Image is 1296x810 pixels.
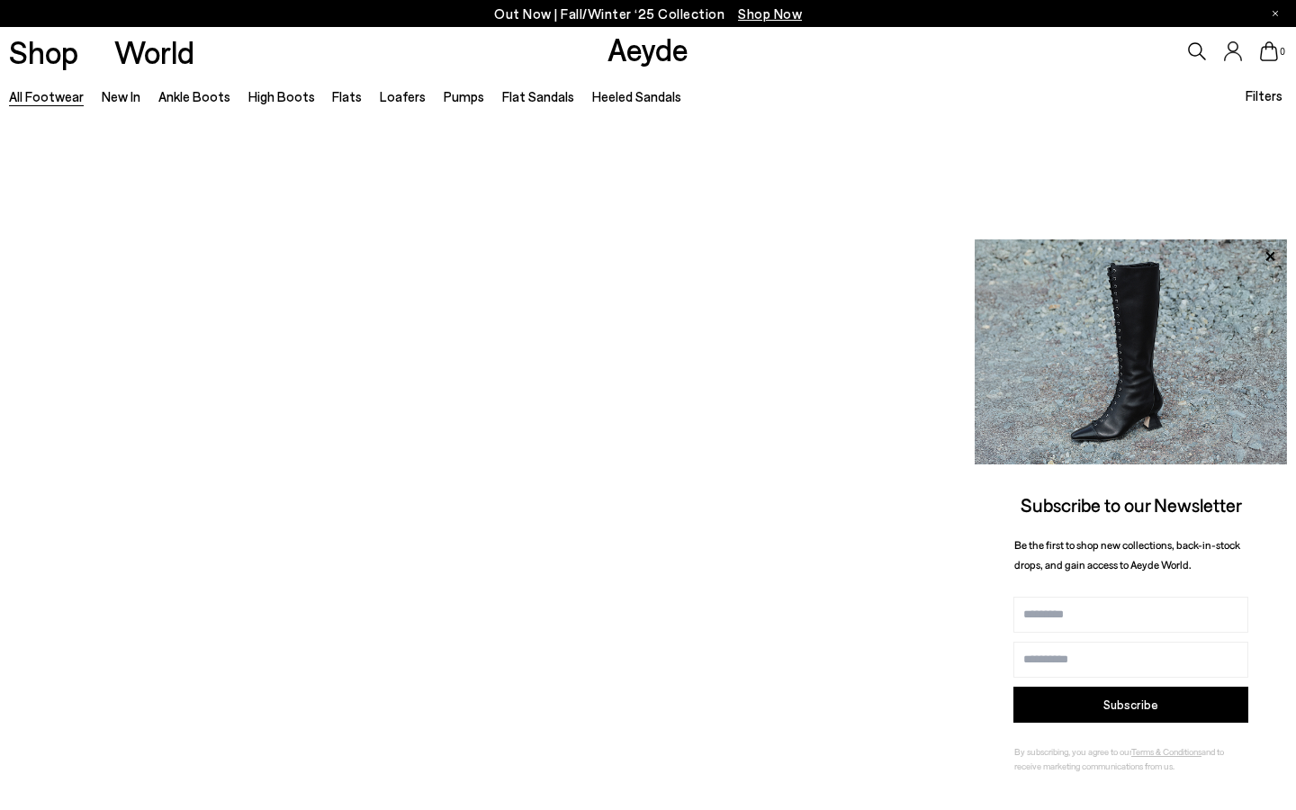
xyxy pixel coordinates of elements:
span: Be the first to shop new collections, back-in-stock drops, and gain access to Aeyde World. [1014,538,1240,571]
a: Ankle Boots [158,88,230,104]
a: Flats [332,88,362,104]
a: Shop [9,36,78,67]
a: High Boots [248,88,315,104]
a: 0 [1260,41,1278,61]
a: Loafers [380,88,426,104]
p: Out Now | Fall/Winter ‘25 Collection [494,3,802,25]
a: Flat Sandals [502,88,574,104]
span: 0 [1278,47,1287,57]
span: Navigate to /collections/new-in [738,5,802,22]
a: Terms & Conditions [1131,746,1201,757]
a: New In [102,88,140,104]
a: All Footwear [9,88,84,104]
a: Heeled Sandals [592,88,681,104]
span: Subscribe to our Newsletter [1021,493,1242,516]
img: 2a6287a1333c9a56320fd6e7b3c4a9a9.jpg [975,239,1287,464]
span: Filters [1246,87,1282,103]
a: Aeyde [607,30,688,67]
span: By subscribing, you agree to our [1014,746,1131,757]
a: World [114,36,194,67]
button: Subscribe [1013,687,1248,723]
a: Pumps [444,88,484,104]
